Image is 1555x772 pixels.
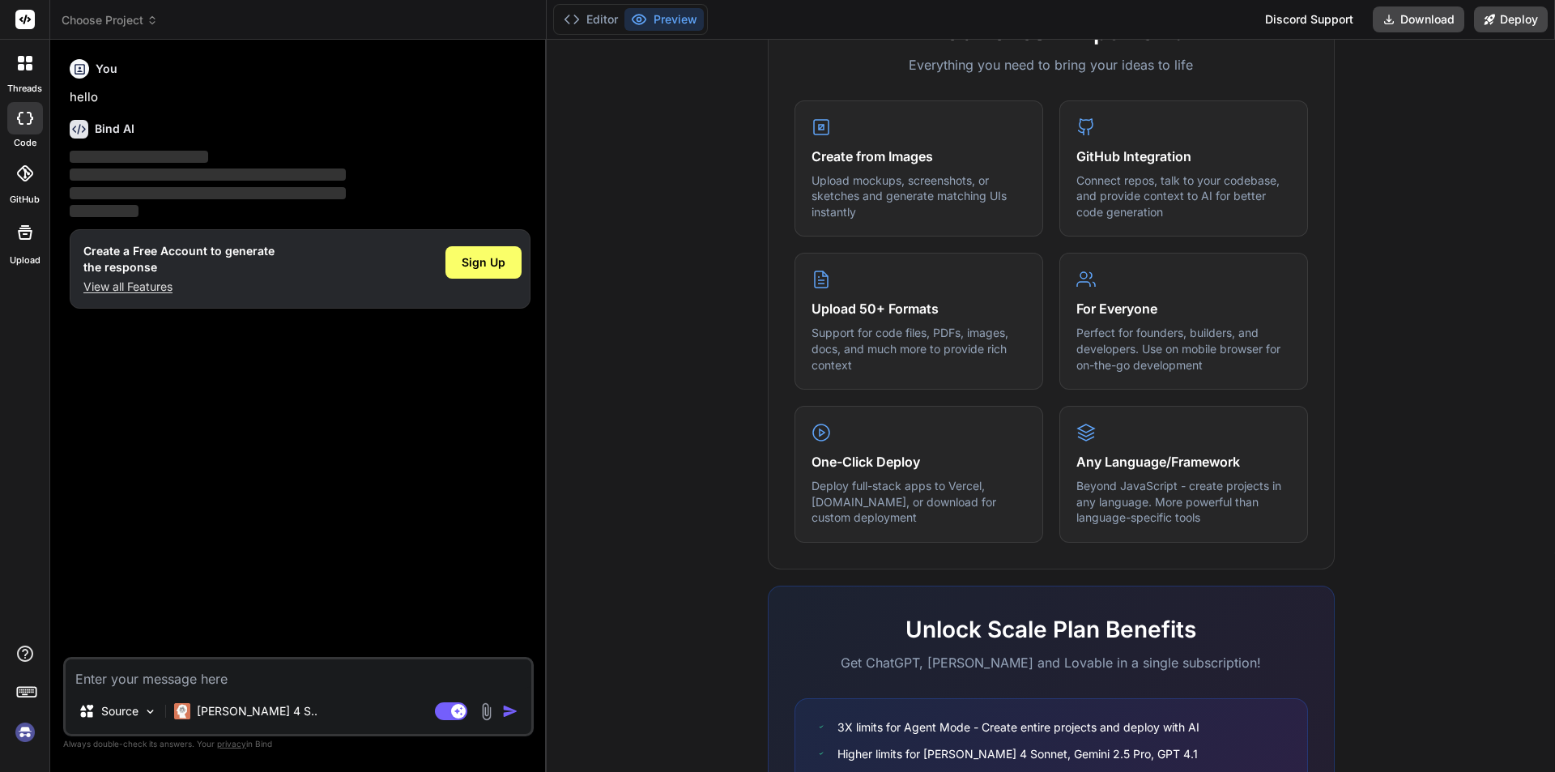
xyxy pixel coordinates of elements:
[795,653,1308,672] p: Get ChatGPT, [PERSON_NAME] and Lovable in a single subscription!
[1076,299,1291,318] h4: For Everyone
[1076,147,1291,166] h4: GitHub Integration
[624,8,704,31] button: Preview
[174,703,190,719] img: Claude 4 Sonnet
[795,612,1308,646] h2: Unlock Scale Plan Benefits
[7,82,42,96] label: threads
[63,736,534,752] p: Always double-check its answers. Your in Bind
[557,8,624,31] button: Editor
[217,739,246,749] span: privacy
[83,243,275,275] h1: Create a Free Account to generate the response
[812,299,1026,318] h4: Upload 50+ Formats
[812,325,1026,373] p: Support for code files, PDFs, images, docs, and much more to provide rich context
[1076,478,1291,526] p: Beyond JavaScript - create projects in any language. More powerful than language-specific tools
[502,703,518,719] img: icon
[812,173,1026,220] p: Upload mockups, screenshots, or sketches and generate matching UIs instantly
[462,254,505,271] span: Sign Up
[1076,325,1291,373] p: Perfect for founders, builders, and developers. Use on mobile browser for on-the-go development
[197,703,317,719] p: [PERSON_NAME] 4 S..
[812,452,1026,471] h4: One-Click Deploy
[70,88,530,107] p: hello
[95,121,134,137] h6: Bind AI
[1373,6,1464,32] button: Download
[1255,6,1363,32] div: Discord Support
[70,151,208,163] span: ‌
[10,254,40,267] label: Upload
[70,205,138,217] span: ‌
[14,136,36,150] label: code
[11,719,39,746] img: signin
[1076,173,1291,220] p: Connect repos, talk to your codebase, and provide context to AI for better code generation
[101,703,138,719] p: Source
[83,279,275,295] p: View all Features
[62,12,158,28] span: Choose Project
[477,702,496,721] img: attachment
[837,745,1198,762] span: Higher limits for [PERSON_NAME] 4 Sonnet, Gemini 2.5 Pro, GPT 4.1
[1076,452,1291,471] h4: Any Language/Framework
[143,705,157,719] img: Pick Models
[70,168,346,181] span: ‌
[70,187,346,199] span: ‌
[812,147,1026,166] h4: Create from Images
[837,719,1199,736] span: 3X limits for Agent Mode - Create entire projects and deploy with AI
[96,61,117,77] h6: You
[795,55,1308,75] p: Everything you need to bring your ideas to life
[10,193,40,207] label: GitHub
[1474,6,1548,32] button: Deploy
[812,478,1026,526] p: Deploy full-stack apps to Vercel, [DOMAIN_NAME], or download for custom deployment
